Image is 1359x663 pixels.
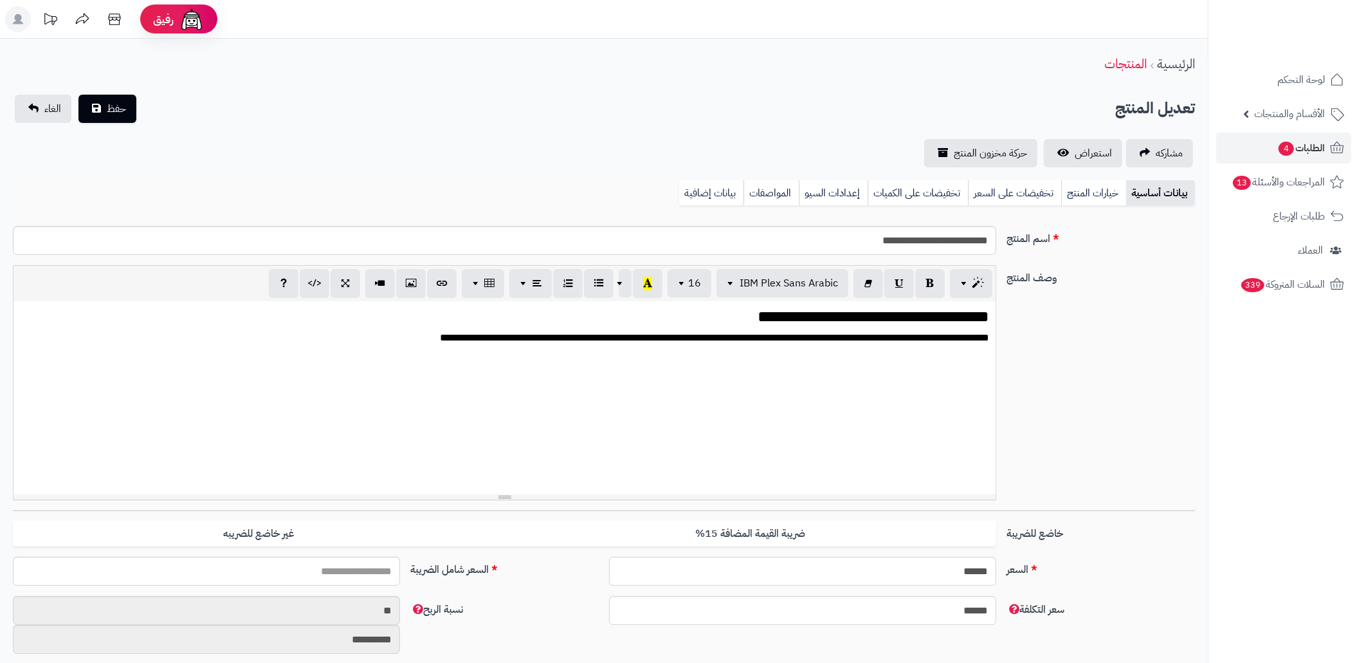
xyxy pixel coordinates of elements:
[1273,207,1325,225] span: طلبات الإرجاع
[1216,64,1351,95] a: لوحة التحكم
[1001,265,1200,286] label: وصف المنتج
[688,275,701,291] span: 16
[107,101,126,117] span: حفظ
[1216,133,1351,163] a: الطلبات4
[179,6,205,32] img: ai-face.png
[1001,521,1200,541] label: خاضع للضريبة
[410,602,463,617] span: نسبة الربح
[1240,275,1325,294] span: السلات المتروكة
[1241,278,1264,292] span: 339
[799,180,868,206] a: إعدادات السيو
[1277,139,1325,157] span: الطلبات
[968,180,1061,206] a: تخفيضات على السعر
[15,95,71,123] a: الغاء
[1216,201,1351,232] a: طلبات الإرجاع
[743,180,799,206] a: المواصفات
[1216,269,1351,300] a: السلات المتروكة339
[1216,235,1351,266] a: العملاء
[1007,602,1064,617] span: سعر التكلفة
[924,139,1037,167] a: حركة مخزون المنتج
[1075,145,1112,161] span: استعراض
[1157,54,1195,73] a: الرئيسية
[1277,71,1325,89] span: لوحة التحكم
[1216,167,1351,198] a: المراجعات والأسئلة13
[78,95,136,123] button: حفظ
[740,275,838,291] span: IBM Plex Sans Arabic
[1126,139,1193,167] a: مشاركه
[1061,180,1126,206] a: خيارات المنتج
[1233,176,1251,190] span: 13
[1254,105,1325,123] span: الأقسام والمنتجات
[716,269,848,297] button: IBM Plex Sans Arabic
[34,6,66,35] a: تحديثات المنصة
[44,101,61,117] span: الغاء
[405,557,604,577] label: السعر شامل الضريبة
[1001,226,1200,247] label: اسم المنتج
[679,180,743,206] a: بيانات إضافية
[13,521,504,547] label: غير خاضع للضريبه
[1298,241,1323,259] span: العملاء
[868,180,968,206] a: تخفيضات على الكميات
[1156,145,1183,161] span: مشاركه
[1126,180,1195,206] a: بيانات أساسية
[1001,557,1200,577] label: السعر
[1044,139,1122,167] a: استعراض
[1232,173,1325,191] span: المراجعات والأسئلة
[153,12,174,27] span: رفيق
[505,521,996,547] label: ضريبة القيمة المضافة 15%
[1104,54,1147,73] a: المنتجات
[954,145,1027,161] span: حركة مخزون المنتج
[1115,95,1195,122] h2: تعديل المنتج
[1279,142,1294,156] span: 4
[668,269,711,297] button: 16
